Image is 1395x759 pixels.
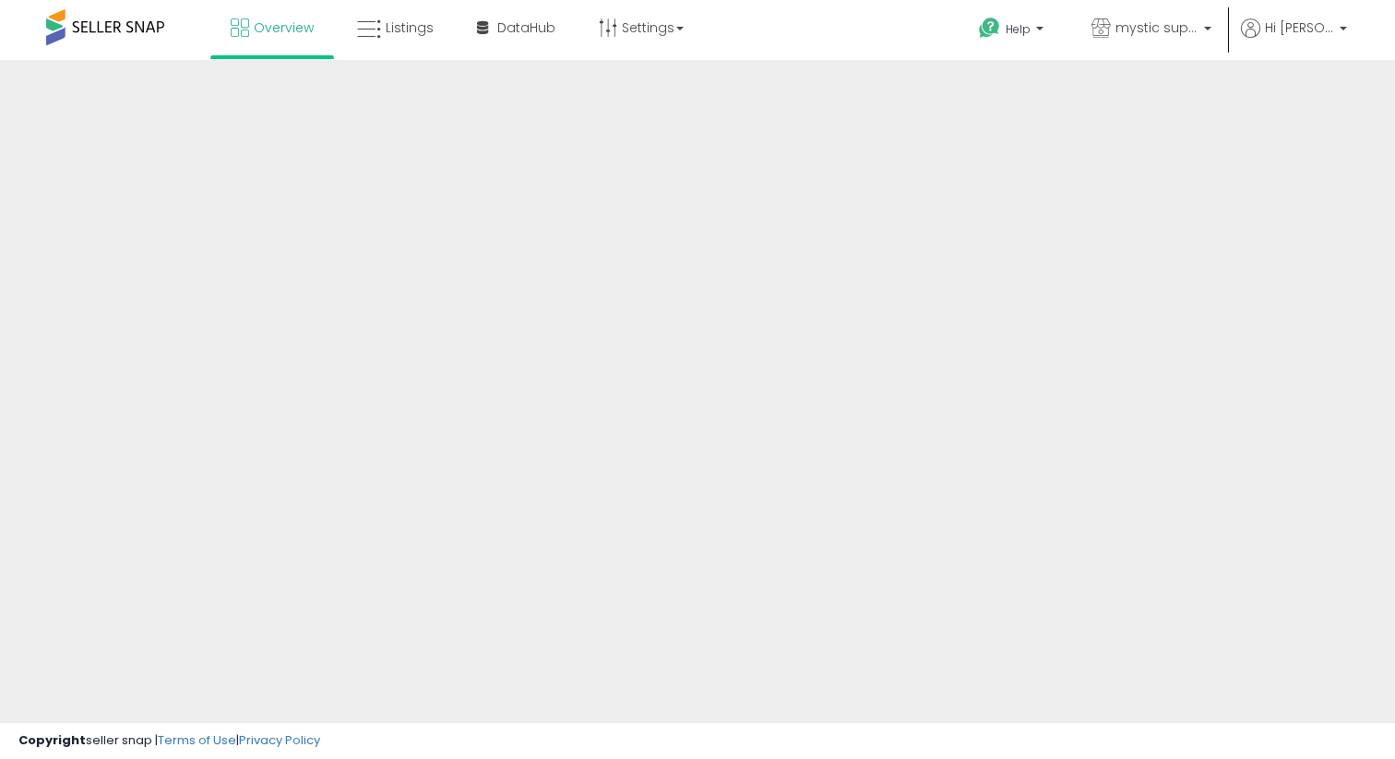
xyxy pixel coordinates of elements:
a: Hi [PERSON_NAME] [1241,18,1347,60]
a: Privacy Policy [239,731,320,749]
a: Terms of Use [158,731,236,749]
span: Hi [PERSON_NAME] [1265,18,1334,37]
span: Listings [386,18,434,37]
a: Help [964,3,1062,60]
span: Help [1006,21,1031,37]
i: Get Help [978,17,1001,40]
span: DataHub [497,18,555,37]
strong: Copyright [18,731,86,749]
span: Overview [254,18,314,37]
div: seller snap | | [18,732,320,750]
span: mystic supply [1115,18,1198,37]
